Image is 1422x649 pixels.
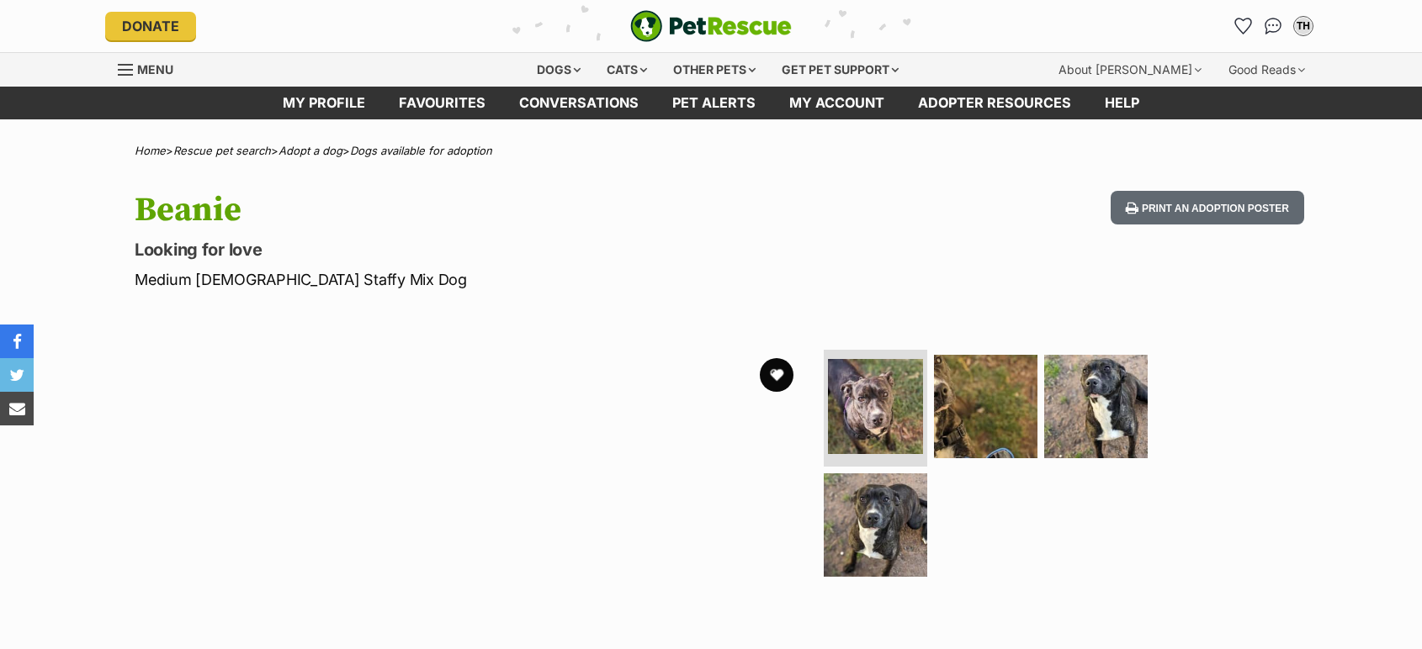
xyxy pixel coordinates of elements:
a: Adopt a dog [279,144,342,157]
a: Donate [105,12,196,40]
img: Photo of Beanie [1044,355,1148,458]
div: > > > [93,145,1329,157]
img: Photo of Beanie [934,355,1037,458]
div: About [PERSON_NAME] [1047,53,1213,87]
img: chat-41dd97257d64d25036548639549fe6c8038ab92f7586957e7f3b1b290dea8141.svg [1265,18,1282,34]
p: Looking for love [135,238,846,261]
a: Dogs available for adoption [350,144,492,157]
button: Print an adoption poster [1111,191,1304,225]
a: Favourites [1229,13,1256,40]
div: Dogs [525,53,592,87]
a: Rescue pet search [173,144,271,157]
a: Favourites [382,87,502,119]
a: Home [135,144,166,157]
a: PetRescue [630,10,792,42]
a: Adopter resources [901,87,1088,119]
a: Menu [118,53,185,83]
div: Cats [595,53,659,87]
a: Help [1088,87,1156,119]
ul: Account quick links [1229,13,1317,40]
button: My account [1290,13,1317,40]
a: Conversations [1260,13,1287,40]
img: Photo of Beanie [824,473,927,577]
div: Other pets [661,53,767,87]
div: TH [1295,18,1312,34]
p: Medium [DEMOGRAPHIC_DATA] Staffy Mix Dog [135,268,846,291]
a: My account [772,87,901,119]
a: Pet alerts [655,87,772,119]
img: Photo of Beanie [828,359,923,454]
a: conversations [502,87,655,119]
div: Good Reads [1217,53,1317,87]
a: My profile [266,87,382,119]
button: favourite [760,358,793,392]
div: Get pet support [770,53,910,87]
img: logo-e224e6f780fb5917bec1dbf3a21bbac754714ae5b6737aabdf751b685950b380.svg [630,10,792,42]
span: Menu [137,62,173,77]
h1: Beanie [135,191,846,230]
